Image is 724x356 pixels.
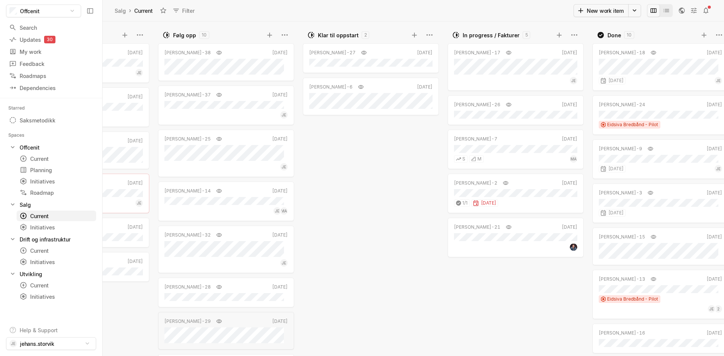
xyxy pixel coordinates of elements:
div: [PERSON_NAME]-26 [454,101,500,108]
div: [DATE] [707,276,722,283]
div: grid [303,41,442,356]
div: Dependencies [9,84,93,92]
a: [PERSON_NAME]-21[DATE] [448,218,584,257]
a: My work [6,46,96,57]
div: Følg opp [173,31,196,39]
div: [DATE] [127,138,143,144]
div: [PERSON_NAME]-18 [599,49,645,56]
div: › [129,7,131,14]
a: [PERSON_NAME]-28[DATE] [158,278,294,307]
div: [DATE] [272,188,288,194]
div: [PERSON_NAME]-3 [599,189,642,196]
span: 1 / 1 [462,200,468,206]
div: [PERSON_NAME]-25 [164,136,211,142]
div: [DATE] [707,145,722,152]
span: JE [571,77,575,84]
span: JE [716,165,720,173]
div: Current [20,247,93,255]
a: [PERSON_NAME]-7[DATE]SMMA [448,130,584,169]
div: [DATE] [562,49,577,56]
span: JE [137,69,141,76]
div: [DATE] [127,258,143,265]
div: Salg [115,7,126,15]
div: Search [9,24,93,32]
div: [DATE] [417,49,433,56]
div: 2 [362,31,369,39]
div: [PERSON_NAME]-28 [164,284,211,290]
span: JE [282,111,286,119]
div: Spaces [8,131,34,139]
div: 10 [624,31,634,39]
div: [DATE] [417,84,433,90]
a: Feedback [6,58,96,69]
div: [DATE] [599,77,626,84]
div: Starred [8,104,34,112]
a: [PERSON_NAME]-17[DATE]JE [448,43,584,91]
div: Help & Support [20,326,58,334]
div: Current [20,281,93,289]
div: In progress / Fakturer [463,31,520,39]
span: Eidsiva Bredbånd - Pilot [607,296,658,303]
span: Eidsiva Bredbånd - Pilot [607,121,658,128]
div: [PERSON_NAME]-13 [599,276,645,283]
div: Klar til oppstart [318,31,359,39]
div: Offcenit [6,142,96,153]
div: [PERSON_NAME]-21[DATE] [448,215,584,260]
a: [PERSON_NAME]-26[DATE] [448,95,584,125]
div: Feedback [9,60,93,68]
div: [PERSON_NAME]-27 [309,49,356,56]
div: Utvikling [20,270,42,278]
div: [DATE] [707,189,722,196]
div: [DATE] [127,180,143,186]
span: jehans.storvik [20,340,54,348]
a: Current [17,211,96,221]
div: 5 [523,31,530,39]
div: Drift og infrastruktur [20,235,71,243]
div: [DATE] [272,49,288,56]
span: JE [11,340,15,347]
div: board and list toggle [647,4,673,17]
a: Utvikling [6,269,96,279]
button: Filter [169,5,199,17]
div: [PERSON_NAME]-15 [599,234,645,240]
div: [PERSON_NAME]-6[DATE] [303,75,439,118]
div: [DATE] [471,199,498,207]
a: Roadmaps [6,70,96,81]
span: M [477,156,482,162]
span: JE [282,163,286,171]
a: Dependencies [6,82,96,93]
div: [PERSON_NAME]-38[DATE] [158,41,294,83]
a: Updates30 [6,34,96,45]
div: [PERSON_NAME]-24 [599,101,645,108]
div: [DATE] [707,234,722,240]
div: [PERSON_NAME]-7 [454,136,497,142]
div: [PERSON_NAME]-14[DATE]JEMA [158,179,294,223]
div: Saksmetodikk [20,116,55,124]
div: [DATE] [562,136,577,142]
div: Planning [20,166,93,174]
div: Current [20,155,93,163]
a: Salg [6,199,96,210]
div: 30 [44,36,55,43]
div: [PERSON_NAME]-17[DATE]JE [448,41,584,93]
span: JE [716,77,720,84]
div: grid [158,41,298,356]
div: [DATE] [272,92,288,98]
a: [PERSON_NAME]-2[DATE]1/1[DATE] [448,174,584,213]
div: grid [448,41,587,356]
div: Saksmetodikk [6,115,96,125]
div: Done [607,31,621,39]
a: [PERSON_NAME]-29[DATE] [158,312,294,350]
span: Offcenit [20,7,39,15]
div: [PERSON_NAME]-2 [454,180,497,186]
a: Drift og infrastruktur [6,234,96,244]
button: Change to mode board_view [647,4,660,17]
div: Current [133,6,154,16]
div: [DATE] [272,284,288,290]
span: JE [709,305,713,313]
a: Initiatives [17,257,96,267]
div: [DATE] [272,232,288,238]
button: JEjehans.storvik [6,337,96,350]
div: [PERSON_NAME]-14 [164,188,211,194]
